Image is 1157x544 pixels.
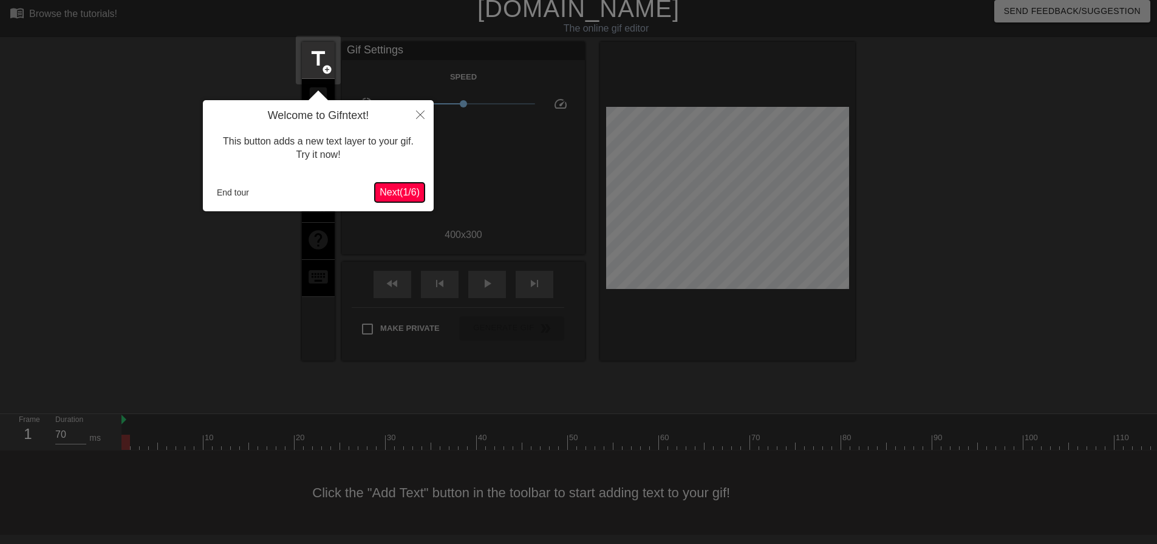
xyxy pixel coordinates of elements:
button: Close [407,100,434,128]
span: Next ( 1 / 6 ) [380,187,420,197]
h4: Welcome to Gifntext! [212,109,425,123]
button: Next [375,183,425,202]
button: End tour [212,183,254,202]
div: This button adds a new text layer to your gif. Try it now! [212,123,425,174]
